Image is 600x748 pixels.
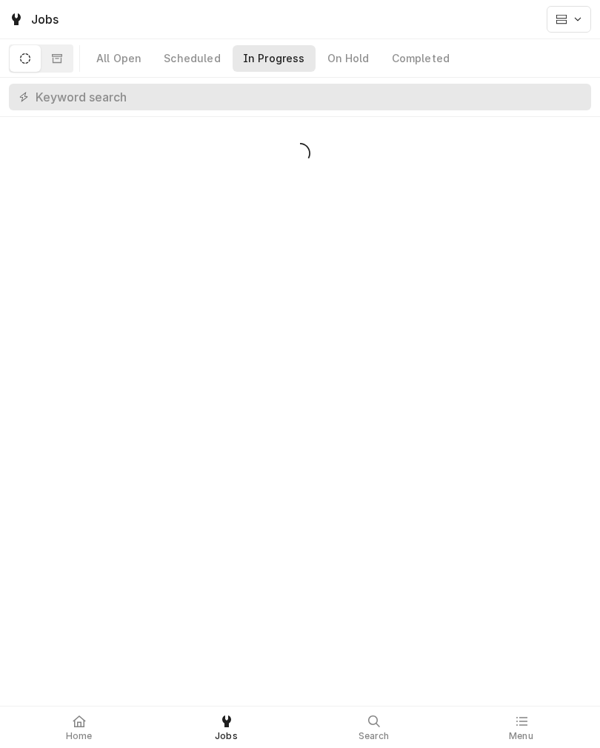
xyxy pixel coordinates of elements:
a: Jobs [153,709,299,745]
span: Jobs [215,730,238,742]
input: Keyword search [36,84,584,110]
span: Search [359,730,390,742]
span: Menu [509,730,533,742]
div: Scheduled [164,51,220,66]
div: All Open [96,51,141,66]
span: Loading... [290,138,310,169]
a: Menu [448,709,594,745]
div: Completed [392,51,450,66]
a: Search [301,709,447,745]
div: In Progress [243,51,305,66]
span: Home [66,730,93,742]
div: On Hold [327,51,370,66]
a: Home [6,709,152,745]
